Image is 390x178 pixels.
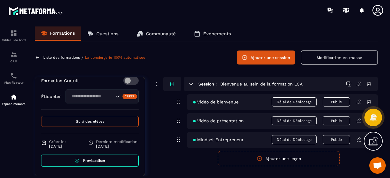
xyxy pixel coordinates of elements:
img: scheduler [10,72,17,79]
p: Formations [50,30,75,36]
p: Questions [96,31,119,37]
input: Search for option [69,93,114,100]
p: Planificateur [2,81,26,84]
p: Communauté [146,31,176,37]
button: Publié [323,135,350,144]
a: La conciergerie 100% automatisée [85,55,145,60]
p: Espace membre [2,102,26,106]
span: Créer le: [49,139,66,144]
button: Publié [323,97,350,106]
span: Mindset Entrepreneur [193,137,244,142]
p: Tableau de bord [2,38,26,42]
div: Ouvrir le chat [369,157,386,174]
p: [DATE] [96,144,139,148]
span: Prévisualiser [83,159,105,163]
span: Vidéo de bienvenue [193,99,239,104]
p: Formation Gratuit [41,78,79,83]
button: Ajouter une session [237,51,295,65]
a: Liste des formations [43,55,80,60]
button: Publié [323,116,350,125]
span: / [81,55,83,61]
img: automations [10,93,17,101]
p: Étiqueter [41,94,61,99]
p: Événements [203,31,231,37]
p: CRM [2,60,26,63]
a: formationformationCRM [2,46,26,68]
a: Communauté [131,26,182,41]
span: Délai de Déblocage [272,97,317,106]
div: Créer [122,94,137,99]
span: Suivi des élèves [76,119,104,124]
h5: Bienvenue au sein de la formation LCA [220,81,303,87]
a: formationformationTableau de bord [2,25,26,46]
img: logo [9,5,63,16]
img: formation [10,51,17,58]
div: Search for option [66,89,139,103]
span: Dernière modification: [96,139,139,144]
a: Prévisualiser [41,155,139,167]
p: [DATE] [49,144,66,148]
a: schedulerschedulerPlanificateur [2,68,26,89]
span: Délai de Déblocage [272,135,317,144]
button: Ajouter une leçon [218,151,340,166]
h6: Session : [198,82,217,86]
a: Questions [81,26,125,41]
a: Événements [188,26,237,41]
span: Vidéo de présentation [193,118,244,123]
button: Suivi des élèves [41,116,139,127]
span: Délai de Déblocage [272,116,317,125]
img: formation [10,30,17,37]
a: automationsautomationsEspace membre [2,89,26,110]
button: Modification en masse [301,51,378,65]
a: Formations [35,26,81,41]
